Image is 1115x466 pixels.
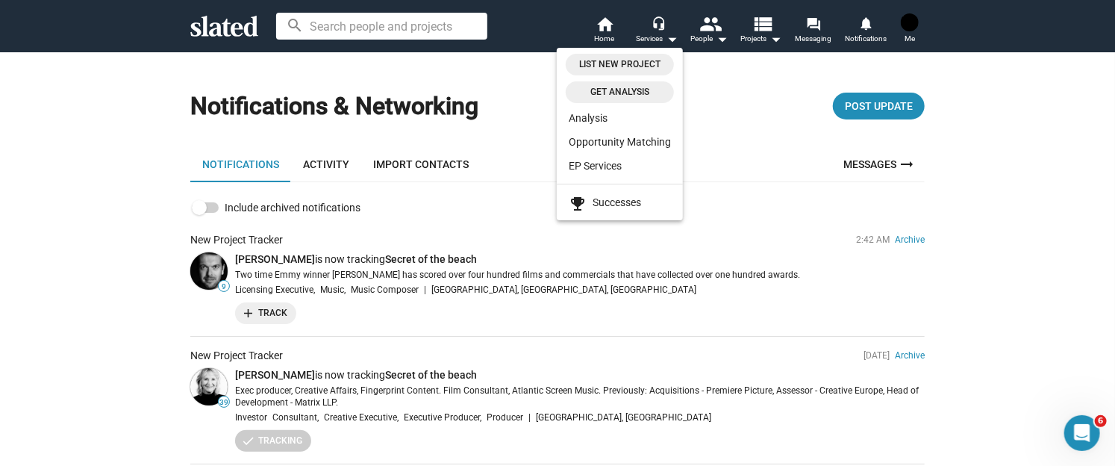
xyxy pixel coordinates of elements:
span: Get analysis [575,84,665,100]
a: Opportunity Matching [557,130,683,154]
a: Get analysis [566,81,674,103]
a: EP Services [557,154,683,178]
mat-icon: emoji_events [569,195,587,213]
a: Successes [557,190,683,214]
a: Analysis [557,106,683,130]
span: List New Project [575,57,665,72]
a: List New Project [566,54,674,75]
